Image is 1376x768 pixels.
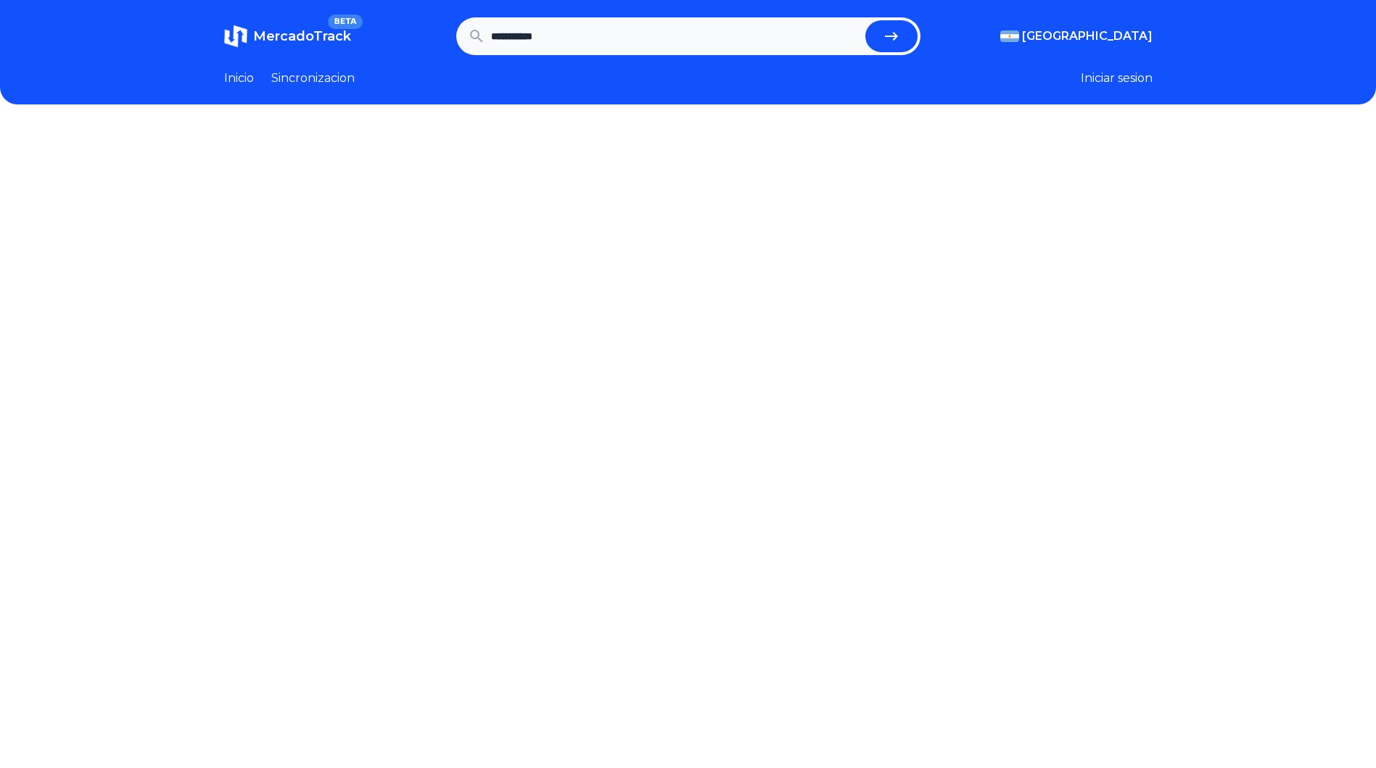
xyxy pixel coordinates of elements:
[1000,30,1019,42] img: Argentina
[224,25,351,48] a: MercadoTrackBETA
[1022,28,1153,45] span: [GEOGRAPHIC_DATA]
[1081,70,1153,87] button: Iniciar sesion
[328,15,362,29] span: BETA
[224,25,247,48] img: MercadoTrack
[253,28,351,44] span: MercadoTrack
[1000,28,1153,45] button: [GEOGRAPHIC_DATA]
[224,70,254,87] a: Inicio
[271,70,355,87] a: Sincronizacion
